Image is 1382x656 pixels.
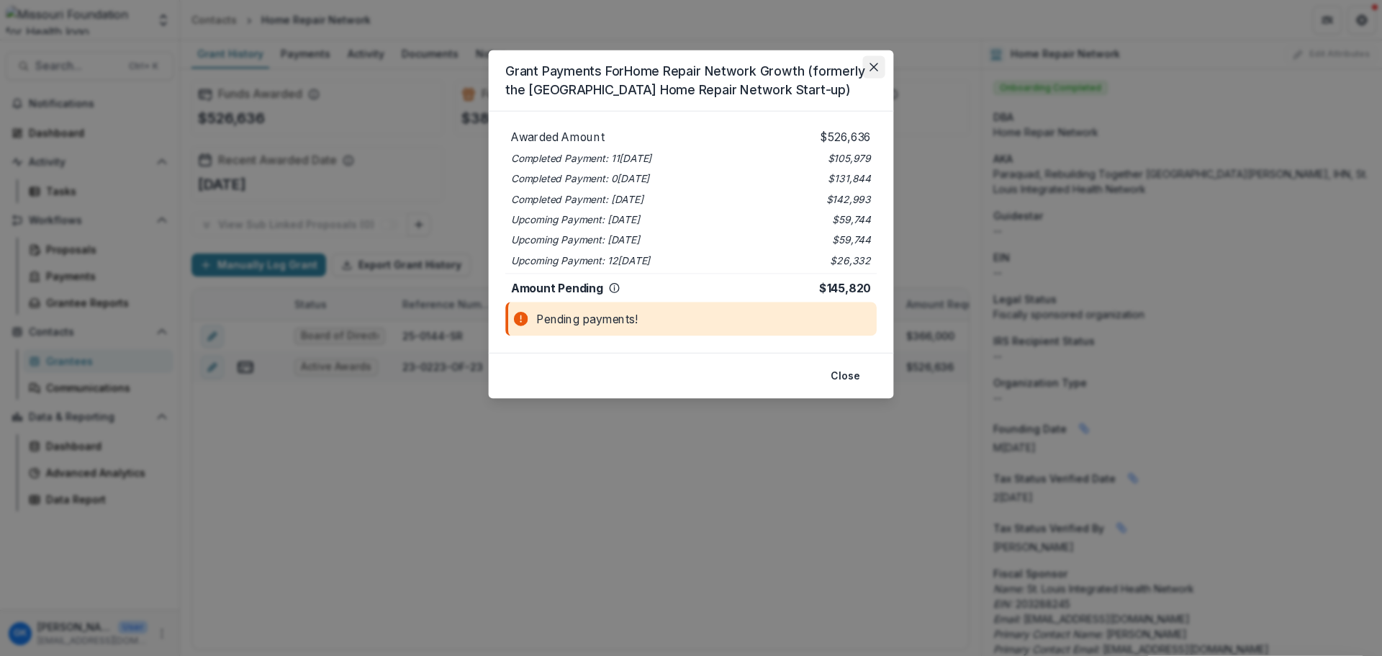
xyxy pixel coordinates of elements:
i: Completed Payment: [DATE] [511,193,643,205]
i: Upcoming Payment: 12[DATE] [511,254,650,266]
i: $142,993 [826,193,872,205]
i: $59,744 [832,234,871,246]
i: Upcoming Payment: [DATE] [511,234,640,246]
i: Completed Payment: 11[DATE] [511,152,651,164]
p: Amount Pending [511,279,603,296]
i: Upcoming Payment: [DATE] [511,213,640,225]
p: Awarded Amount [511,128,688,145]
header: Grant Payments For Home Repair Network Growth (formerly the [GEOGRAPHIC_DATA] Home Repair Network... [489,50,894,112]
p: $526,636 [694,128,871,145]
i: $105,979 [828,152,872,164]
i: $59,744 [832,213,871,225]
i: Completed Payment: 0[DATE] [511,173,649,185]
i: $26,332 [830,254,871,266]
div: Pending payments! [505,302,877,336]
button: Close [823,364,868,387]
button: Close [862,56,885,78]
p: $145,820 [819,279,871,296]
i: $131,844 [828,173,871,185]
